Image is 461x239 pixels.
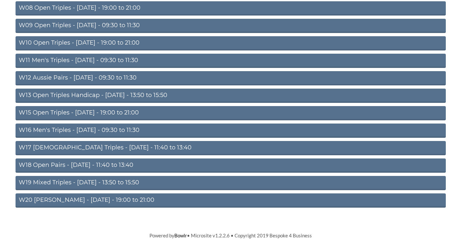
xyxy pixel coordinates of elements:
a: W12 Aussie Pairs - [DATE] - 09:30 to 11:30 [16,71,446,85]
a: W16 Men's Triples - [DATE] - 09:30 to 11:30 [16,124,446,138]
a: W08 Open Triples - [DATE] - 19:00 to 21:00 [16,1,446,16]
a: W13 Open Triples Handicap - [DATE] - 13:50 to 15:50 [16,89,446,103]
a: W10 Open Triples - [DATE] - 19:00 to 21:00 [16,36,446,50]
a: W17 [DEMOGRAPHIC_DATA] Triples - [DATE] - 11:40 to 13:40 [16,141,446,155]
a: W20 [PERSON_NAME] - [DATE] - 19:00 to 21:00 [16,193,446,208]
a: W15 Open Triples - [DATE] - 19:00 to 21:00 [16,106,446,120]
a: Bowlr [174,233,187,238]
a: W18 Open Pairs - [DATE] - 11:40 to 13:40 [16,158,446,173]
a: W19 Mixed Triples - [DATE] - 13:50 to 15:50 [16,176,446,190]
span: Powered by • Microsite v1.2.2.6 • Copyright 2019 Bespoke 4 Business [149,233,312,238]
a: W11 Men's Triples - [DATE] - 09:30 to 11:30 [16,54,446,68]
a: W09 Open Triples - [DATE] - 09:30 to 11:30 [16,19,446,33]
